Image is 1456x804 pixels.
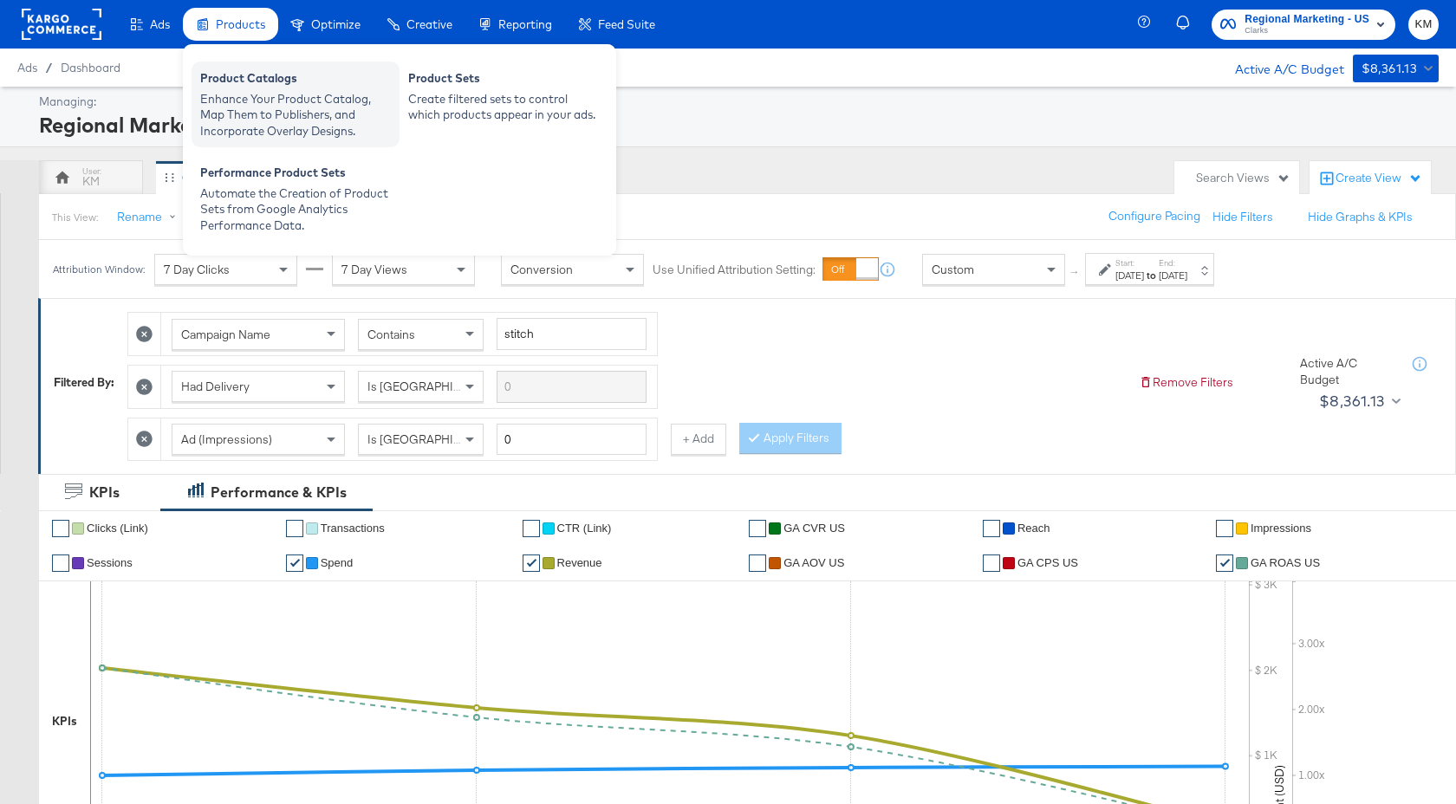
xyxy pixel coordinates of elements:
span: Conversion [510,262,573,277]
input: Enter a search term [497,371,647,403]
input: Enter a number [497,424,647,456]
div: Active A/C Budget [1300,355,1395,387]
span: Had Delivery [181,379,250,394]
span: Campaign Name [181,327,270,342]
button: Regional Marketing - USClarks [1212,10,1395,40]
div: [DATE] [1159,269,1187,282]
div: Filtered By: [54,374,114,391]
a: ✔ [52,520,69,537]
div: Managing: [39,94,1434,110]
span: Reporting [498,17,552,31]
div: $8,361.13 [1362,58,1418,80]
span: Transactions [321,522,385,535]
span: Ad (Impressions) [181,431,272,447]
a: ✔ [523,554,540,572]
div: $8,361.13 [1319,388,1385,414]
div: [DATE] [1115,269,1144,282]
a: ✔ [983,554,1000,572]
span: Regional Marketing - US [1245,10,1369,29]
div: Create View [1336,170,1422,187]
span: Clarks [1245,24,1369,38]
span: Is [GEOGRAPHIC_DATA] [367,379,500,394]
button: Hide Graphs & KPIs [1308,209,1413,225]
button: Hide Filters [1212,209,1273,225]
span: GA ROAS US [1251,556,1320,569]
button: + Add [671,424,726,455]
span: Ads [150,17,170,31]
span: GA CPS US [1017,556,1078,569]
a: Dashboard [61,61,120,75]
span: GA AOV US [783,556,844,569]
span: KM [1415,15,1432,35]
span: Ads [17,61,37,75]
span: GA CVR US [783,522,845,535]
button: Remove Filters [1139,374,1233,391]
button: Configure Pacing [1096,201,1212,232]
a: ✔ [749,520,766,537]
span: Optimize [311,17,361,31]
a: ✔ [523,520,540,537]
input: Enter a search term [497,318,647,350]
label: Start: [1115,257,1144,269]
button: Rename [105,202,195,233]
span: 7 Day Clicks [164,262,230,277]
span: Revenue [557,556,602,569]
span: Clicks (Link) [87,522,148,535]
span: 7 Day Views [341,262,407,277]
div: Search Views [1196,170,1290,186]
button: $8,361.13 [1312,387,1404,415]
a: ✔ [1216,554,1233,572]
span: Is [GEOGRAPHIC_DATA] [367,431,500,447]
button: KM [1408,10,1439,40]
span: Sessions [87,556,133,569]
div: Attribution Window: [52,263,146,276]
label: Use Unified Attribution Setting: [653,262,816,278]
span: / [37,61,61,75]
div: Performance & KPIs [211,483,347,502]
a: ✔ [286,554,303,572]
div: KPIs [89,483,120,502]
a: ✔ [983,520,1000,537]
div: Clarks Team View [182,170,278,186]
a: ✔ [749,554,766,572]
span: ↑ [1067,269,1083,276]
a: ✔ [286,520,303,537]
a: ✔ [1216,520,1233,537]
div: Drag to reorder tab [165,172,174,182]
span: Impressions [1251,522,1311,535]
span: Contains [367,327,415,342]
div: This View: [52,211,98,224]
a: ✔ [52,554,69,572]
span: CTR (Link) [557,522,612,535]
label: End: [1159,257,1187,269]
span: Reach [1017,522,1050,535]
span: Products [216,17,265,31]
div: KPIs [52,713,77,729]
span: Custom [932,262,974,277]
span: Creative [406,17,452,31]
div: Regional Marketing - US [39,110,1434,139]
button: $8,361.13 [1353,55,1439,82]
strong: to [1144,269,1159,282]
span: Spend [321,556,354,569]
span: Feed Suite [598,17,655,31]
div: KM [82,173,100,190]
div: Active A/C Budget [1217,55,1344,81]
